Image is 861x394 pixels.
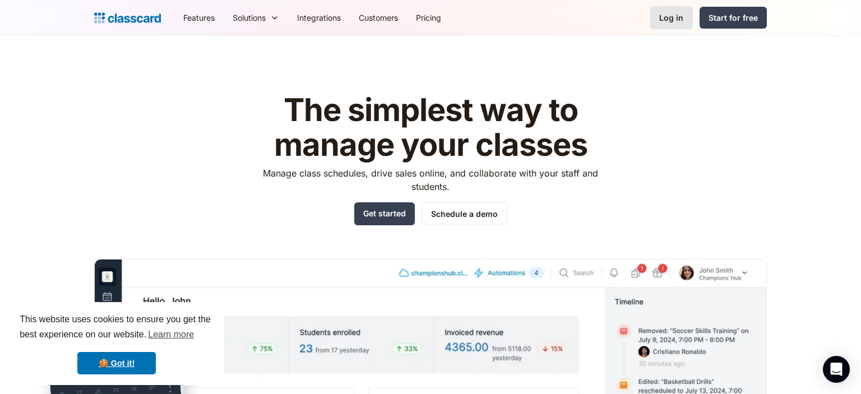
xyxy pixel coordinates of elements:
a: Customers [350,5,407,30]
a: learn more about cookies [146,326,196,343]
a: dismiss cookie message [77,352,156,374]
a: Integrations [288,5,350,30]
a: Get started [354,202,415,225]
a: Pricing [407,5,450,30]
div: cookieconsent [9,302,224,385]
div: Start for free [709,12,758,24]
span: This website uses cookies to ensure you get the best experience on our website. [20,313,214,343]
div: Log in [659,12,683,24]
div: Open Intercom Messenger [823,356,850,383]
p: Manage class schedules, drive sales online, and collaborate with your staff and students. [253,166,609,193]
div: Solutions [224,5,288,30]
h1: The simplest way to manage your classes [253,93,609,162]
a: Start for free [700,7,767,29]
a: Features [174,5,224,30]
div: Solutions [233,12,266,24]
a: Schedule a demo [422,202,507,225]
a: Logo [94,10,161,26]
a: Log in [650,6,693,29]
